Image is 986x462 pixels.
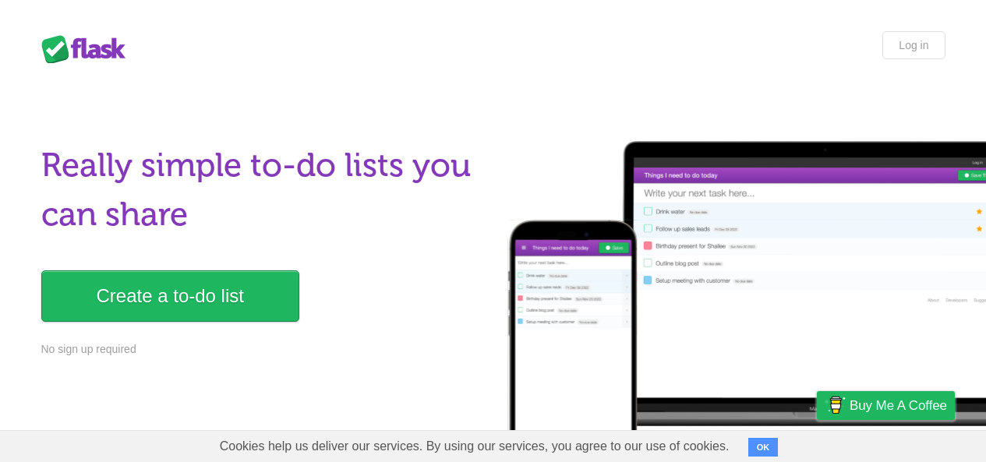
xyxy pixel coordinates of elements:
[41,341,484,358] p: No sign up required
[204,431,745,462] span: Cookies help us deliver our services. By using our services, you agree to our use of cookies.
[41,270,299,322] a: Create a to-do list
[748,438,779,457] button: OK
[41,35,135,63] div: Flask Lists
[41,141,484,239] h1: Really simple to-do lists you can share
[817,391,955,420] a: Buy me a coffee
[825,392,846,418] img: Buy me a coffee
[850,392,947,419] span: Buy me a coffee
[882,31,945,59] a: Log in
